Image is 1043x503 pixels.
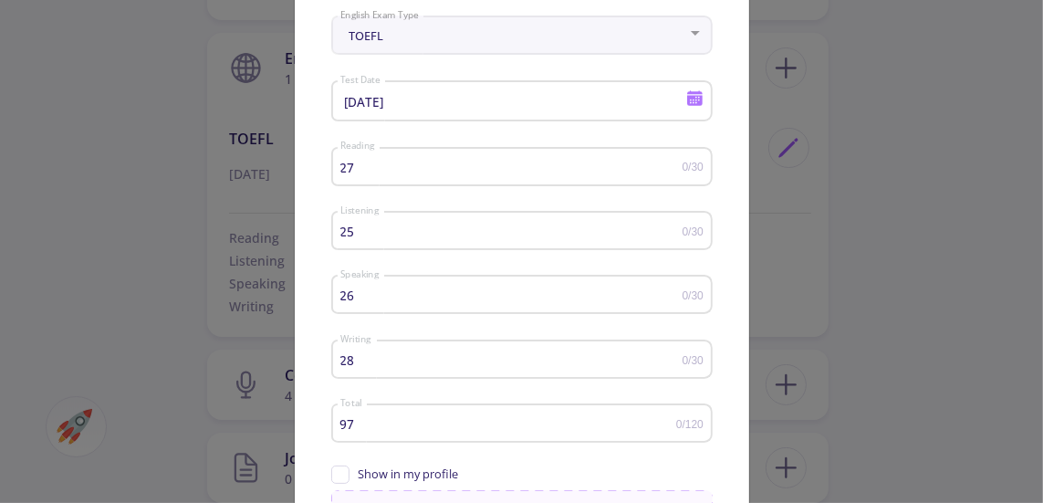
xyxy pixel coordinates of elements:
[683,289,704,302] span: 0/30
[676,418,704,431] span: 0/120
[683,161,704,173] span: 0/30
[683,225,704,238] span: 0/30
[359,466,459,483] span: Show in my profile
[344,27,383,44] span: TOEFL
[683,354,704,367] span: 0/30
